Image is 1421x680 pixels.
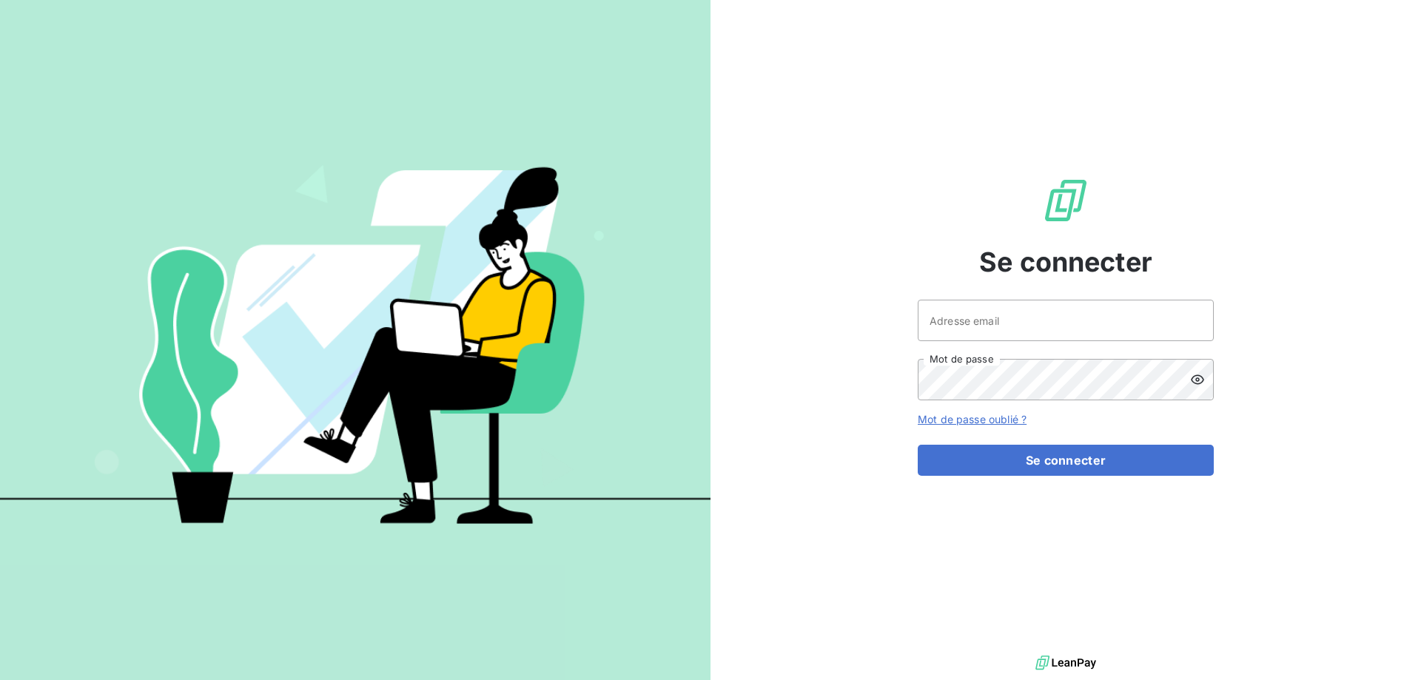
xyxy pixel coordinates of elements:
[1035,652,1096,674] img: logo
[918,413,1027,425] a: Mot de passe oublié ?
[918,300,1214,341] input: placeholder
[979,242,1152,282] span: Se connecter
[918,445,1214,476] button: Se connecter
[1042,177,1089,224] img: Logo LeanPay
